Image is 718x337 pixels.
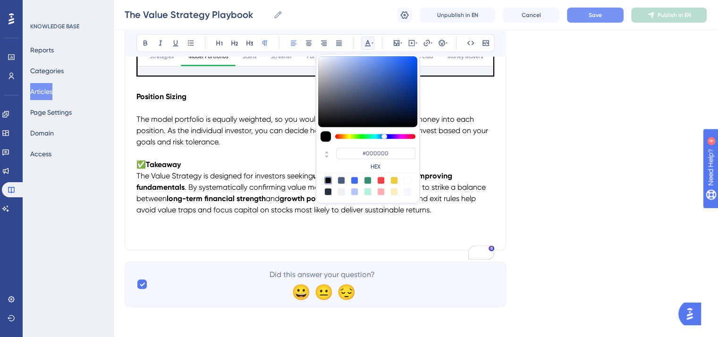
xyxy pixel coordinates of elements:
button: Unpublish in EN [420,8,495,23]
button: Domain [30,125,54,142]
button: Categories [30,62,64,79]
div: 😀 [292,284,307,299]
label: HEX [336,163,415,170]
button: Articles [30,83,52,100]
strong: growth potential [279,194,338,203]
span: Need Help? [22,2,59,14]
span: Did this answer your question? [270,269,375,280]
button: Page Settings [30,104,72,121]
button: Cancel [503,8,559,23]
span: Publish in EN [658,11,691,19]
div: KNOWLEDGE BASE [30,23,79,30]
button: Publish in EN [631,8,707,23]
span: . By systematically confirming value metrics with trend signals, it aims to strike a balance between [136,183,488,203]
strong: Takeaway [146,160,181,169]
span: Unpublish in EN [437,11,478,19]
strong: Position Sizing [136,92,186,101]
iframe: UserGuiding AI Assistant Launcher [678,300,707,328]
span: Cancel [522,11,541,19]
button: Reports [30,42,54,59]
span: Save [589,11,602,19]
button: Save [567,8,624,23]
span: The Value Strategy is designed for investors seeking [136,171,313,180]
span: The model portfolio is equally weighted, so you would invest the same amount of money into each p... [136,115,490,146]
button: Access [30,145,51,162]
span: ✅ [136,160,146,169]
div: 😔 [337,284,352,299]
span: and [266,194,279,203]
div: 4 [66,5,68,12]
strong: long-term financial strength [167,194,266,203]
input: Article Name [125,8,270,21]
div: 😐 [314,284,329,299]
